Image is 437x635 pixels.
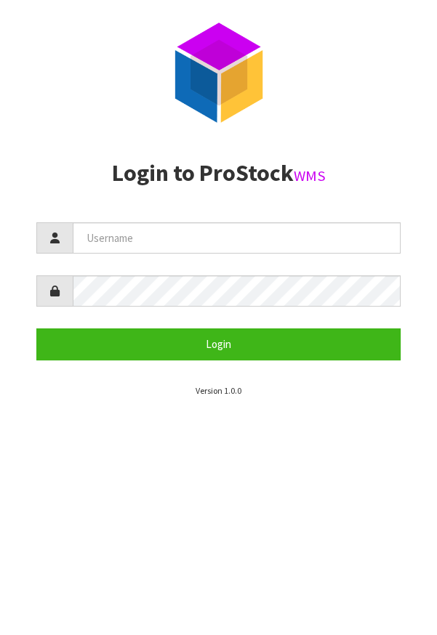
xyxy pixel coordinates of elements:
input: Username [73,222,401,254]
small: WMS [294,166,326,185]
h2: Login to ProStock [36,161,401,186]
img: ProStock Cube [164,18,273,127]
button: Login [36,328,401,360]
small: Version 1.0.0 [196,385,241,396]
